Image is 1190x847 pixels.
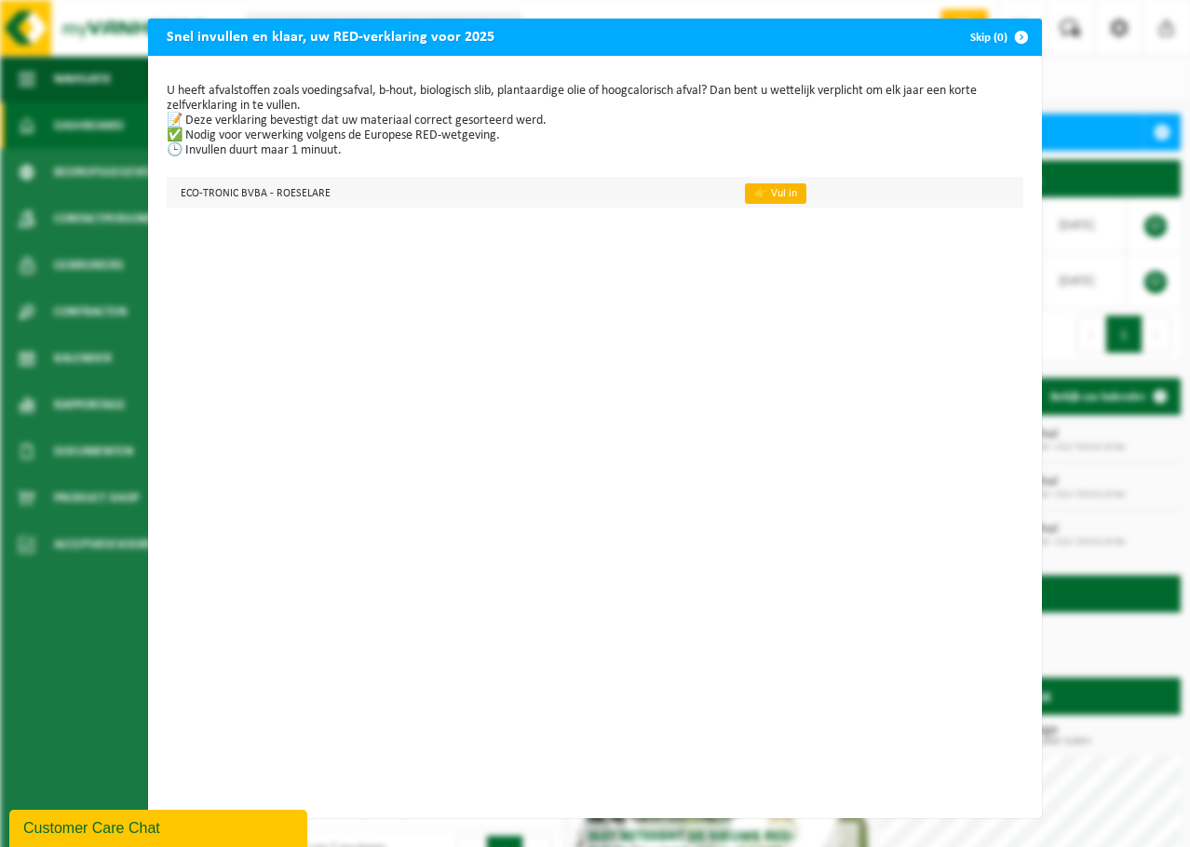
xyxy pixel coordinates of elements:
iframe: chat widget [9,806,311,847]
h2: Snel invullen en klaar, uw RED-verklaring voor 2025 [148,19,513,54]
a: 👉 Vul in [745,183,806,204]
td: ECO-TRONIC BVBA - ROESELARE [167,177,729,208]
button: Skip (0) [955,19,1040,56]
p: U heeft afvalstoffen zoals voedingsafval, b-hout, biologisch slib, plantaardige olie of hoogcalor... [167,84,1023,158]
